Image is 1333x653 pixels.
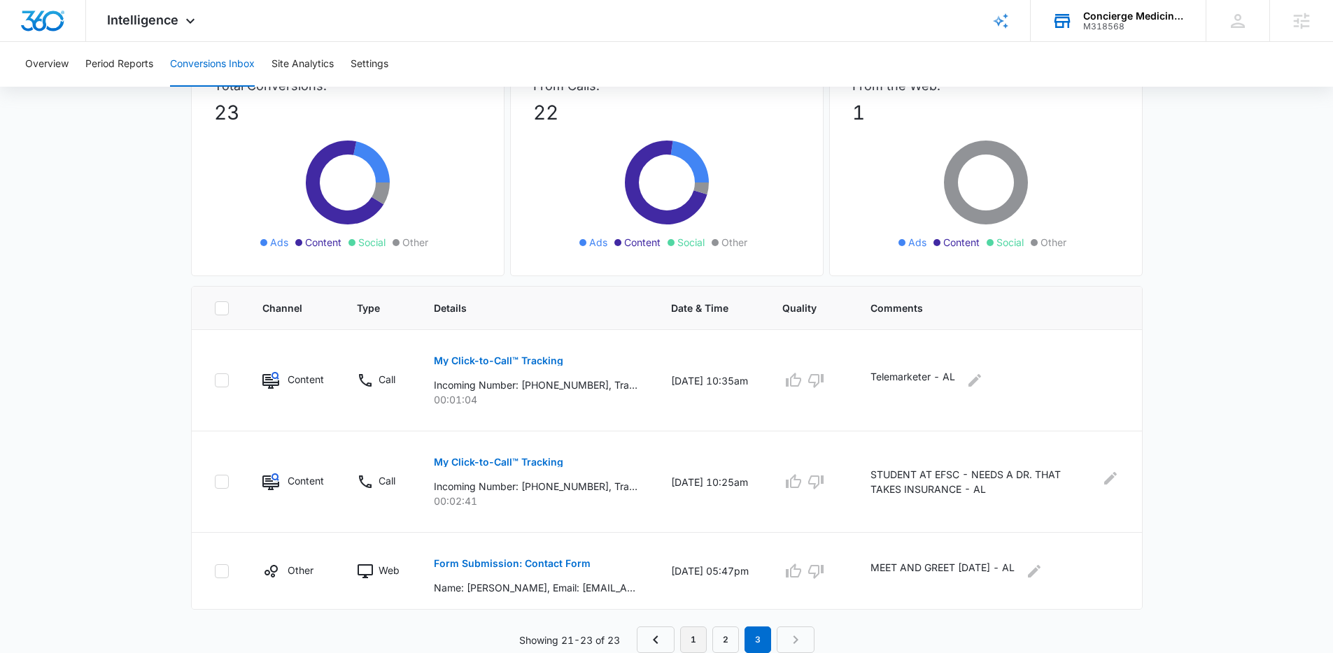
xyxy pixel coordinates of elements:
[170,42,255,87] button: Conversions Inbox
[288,563,313,577] p: Other
[624,235,661,250] span: Content
[107,13,178,27] span: Intelligence
[1041,235,1066,250] span: Other
[271,42,334,87] button: Site Analytics
[288,372,323,387] p: Content
[434,547,591,580] button: Form Submission: Contact Form
[379,473,395,488] p: Call
[870,467,1093,496] p: STUDENT AT EFSC - NEEDS A DR. THAT TAKES INSURANCE - AL
[434,301,617,315] span: Details
[262,301,304,315] span: Channel
[434,445,563,479] button: My Click-to-Call™ Tracking
[637,626,675,653] a: Previous Page
[214,98,481,127] p: 23
[870,369,955,392] p: Telemarketer - AL
[782,301,817,315] span: Quality
[852,98,1120,127] p: 1
[870,560,1015,582] p: MEET AND GREET [DATE] - AL
[434,580,637,595] p: Name: [PERSON_NAME], Email: [EMAIL_ADDRESS][DOMAIN_NAME], Phone: [PHONE_NUMBER], How can we help?...
[637,626,814,653] nav: Pagination
[85,42,153,87] button: Period Reports
[745,626,771,653] em: 3
[434,559,591,568] p: Form Submission: Contact Form
[654,431,766,533] td: [DATE] 10:25am
[379,563,400,577] p: Web
[434,344,563,378] button: My Click-to-Call™ Tracking
[358,235,386,250] span: Social
[434,378,637,392] p: Incoming Number: [PHONE_NUMBER], Tracking Number: [PHONE_NUMBER], Ring To: [PHONE_NUMBER], Caller...
[589,235,607,250] span: Ads
[305,235,341,250] span: Content
[721,235,747,250] span: Other
[1083,10,1185,22] div: account name
[434,356,563,366] p: My Click-to-Call™ Tracking
[270,235,288,250] span: Ads
[671,301,728,315] span: Date & Time
[908,235,926,250] span: Ads
[1083,22,1185,31] div: account id
[357,301,380,315] span: Type
[677,235,705,250] span: Social
[434,479,637,494] p: Incoming Number: [PHONE_NUMBER], Tracking Number: [PHONE_NUMBER], Ring To: [PHONE_NUMBER], Caller...
[943,235,980,250] span: Content
[434,392,637,407] p: 00:01:04
[964,369,986,392] button: Edit Comments
[1101,467,1119,489] button: Edit Comments
[1023,560,1045,582] button: Edit Comments
[654,330,766,431] td: [DATE] 10:35am
[434,457,563,467] p: My Click-to-Call™ Tracking
[533,98,800,127] p: 22
[870,301,1099,315] span: Comments
[288,473,323,488] p: Content
[712,626,739,653] a: Page 2
[680,626,707,653] a: Page 1
[25,42,69,87] button: Overview
[519,633,620,647] p: Showing 21-23 of 23
[402,235,428,250] span: Other
[996,235,1024,250] span: Social
[434,494,637,508] p: 00:02:41
[351,42,388,87] button: Settings
[654,533,766,610] td: [DATE] 05:47pm
[379,372,395,387] p: Call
